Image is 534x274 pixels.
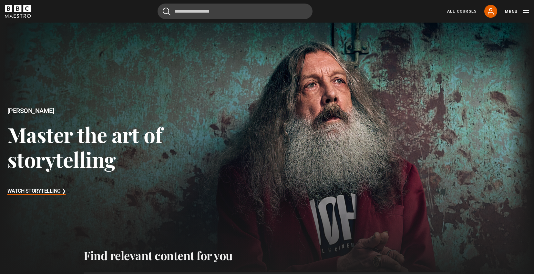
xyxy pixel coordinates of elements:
h3: Watch Storytelling ❯ [7,187,66,196]
h2: Find relevant content for you [84,249,450,262]
svg: BBC Maestro [5,5,31,18]
button: Toggle navigation [505,8,529,15]
h2: [PERSON_NAME] [7,107,214,115]
button: Submit the search query [163,7,170,15]
a: All Courses [447,8,477,14]
input: Search [158,4,313,19]
h3: Master the art of storytelling [7,122,214,172]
